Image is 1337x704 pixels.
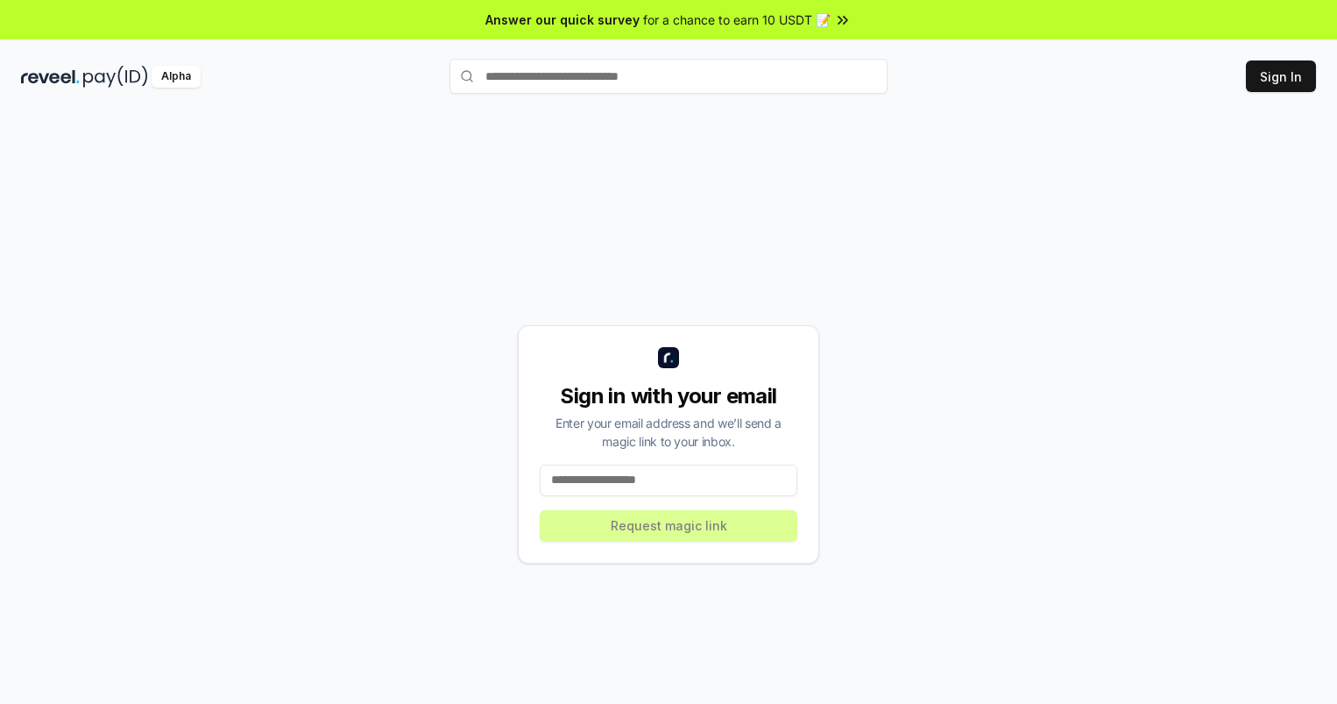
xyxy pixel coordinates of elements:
span: Answer our quick survey [485,11,640,29]
span: for a chance to earn 10 USDT 📝 [643,11,831,29]
div: Enter your email address and we’ll send a magic link to your inbox. [540,414,797,451]
button: Sign In [1246,60,1316,92]
img: logo_small [658,347,679,368]
div: Sign in with your email [540,382,797,410]
img: pay_id [83,66,148,88]
div: Alpha [152,66,201,88]
img: reveel_dark [21,66,80,88]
